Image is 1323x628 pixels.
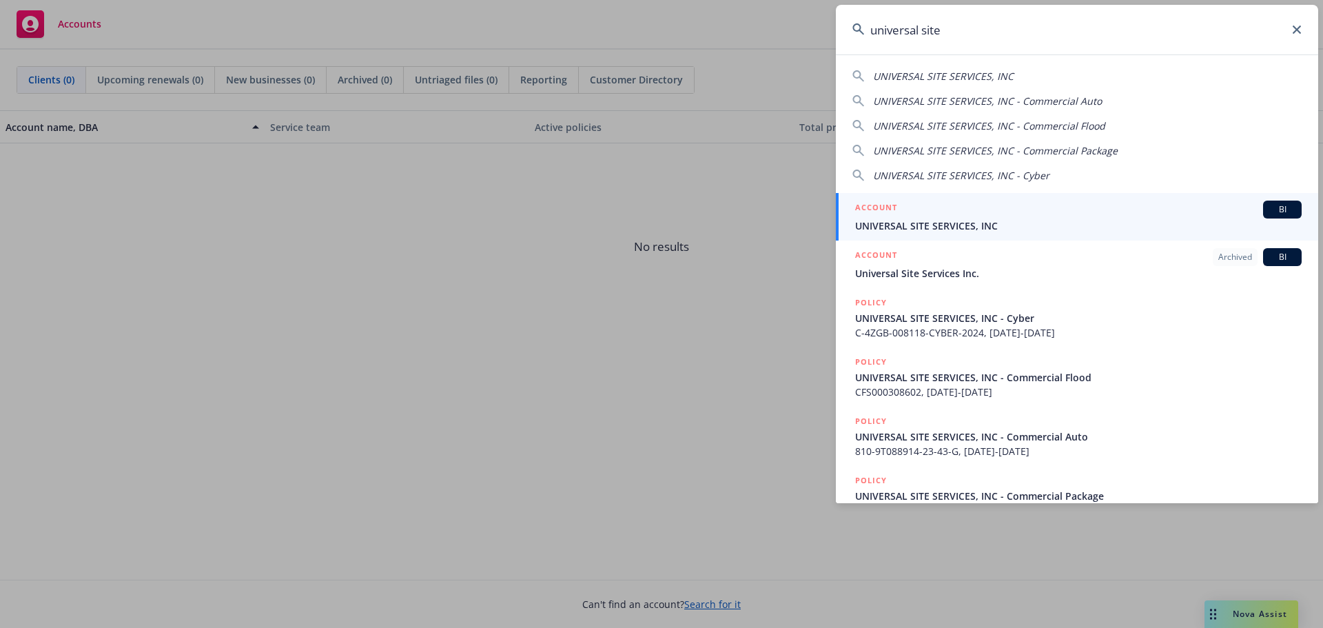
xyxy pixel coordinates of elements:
span: UNIVERSAL SITE SERVICES, INC - Commercial Package [855,489,1302,503]
h5: ACCOUNT [855,248,897,265]
span: UNIVERSAL SITE SERVICES, INC - Commercial Auto [873,94,1102,108]
span: UNIVERSAL SITE SERVICES, INC - Commercial Flood [855,370,1302,385]
a: ACCOUNTBIUNIVERSAL SITE SERVICES, INC [836,193,1318,241]
span: Archived [1218,251,1252,263]
a: POLICYUNIVERSAL SITE SERVICES, INC - Commercial Auto810-9T088914-23-43-G, [DATE]-[DATE] [836,407,1318,466]
h5: POLICY [855,414,887,428]
span: UNIVERSAL SITE SERVICES, INC [855,219,1302,233]
span: UNIVERSAL SITE SERVICES, INC - Commercial Flood [873,119,1105,132]
span: UNIVERSAL SITE SERVICES, INC - Commercial Auto [855,429,1302,444]
h5: POLICY [855,296,887,310]
h5: ACCOUNT [855,201,897,217]
span: CFS000308602, [DATE]-[DATE] [855,385,1302,399]
span: UNIVERSAL SITE SERVICES, INC - Commercial Package [873,144,1118,157]
h5: POLICY [855,355,887,369]
span: UNIVERSAL SITE SERVICES, INC [873,70,1014,83]
span: UNIVERSAL SITE SERVICES, INC - Cyber [855,311,1302,325]
span: BI [1269,251,1296,263]
a: POLICYUNIVERSAL SITE SERVICES, INC - Commercial FloodCFS000308602, [DATE]-[DATE] [836,347,1318,407]
span: BI [1269,203,1296,216]
a: POLICYUNIVERSAL SITE SERVICES, INC - Commercial Package [836,466,1318,525]
span: Universal Site Services Inc. [855,266,1302,281]
a: POLICYUNIVERSAL SITE SERVICES, INC - CyberC-4ZGB-008118-CYBER-2024, [DATE]-[DATE] [836,288,1318,347]
h5: POLICY [855,474,887,487]
span: C-4ZGB-008118-CYBER-2024, [DATE]-[DATE] [855,325,1302,340]
a: ACCOUNTArchivedBIUniversal Site Services Inc. [836,241,1318,288]
span: 810-9T088914-23-43-G, [DATE]-[DATE] [855,444,1302,458]
span: UNIVERSAL SITE SERVICES, INC - Cyber [873,169,1049,182]
input: Search... [836,5,1318,54]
